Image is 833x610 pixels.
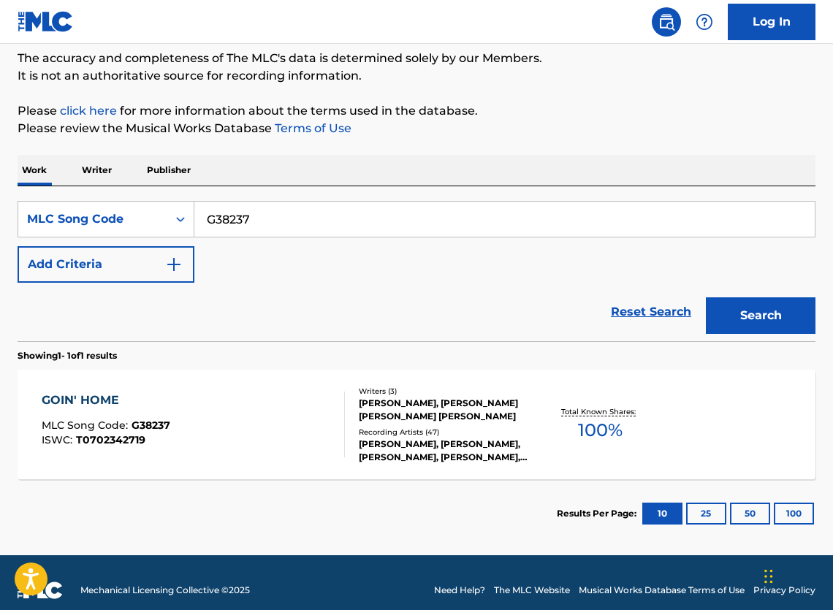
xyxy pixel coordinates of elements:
iframe: Chat Widget [760,540,833,610]
div: [PERSON_NAME], [PERSON_NAME] [PERSON_NAME] [PERSON_NAME] [359,397,534,423]
button: 100 [774,503,814,525]
p: Showing 1 - 1 of 1 results [18,349,117,362]
span: 100 % [578,417,623,443]
button: 50 [730,503,770,525]
p: Total Known Shares: [561,406,639,417]
a: Reset Search [604,296,699,328]
img: logo [18,582,63,599]
a: click here [60,104,117,118]
img: help [696,13,713,31]
span: ISWC : [42,433,76,446]
p: Please for more information about the terms used in the database. [18,102,815,120]
span: T0702342719 [76,433,145,446]
a: The MLC Website [494,584,570,597]
p: Results Per Page: [557,507,640,520]
span: MLC Song Code : [42,419,132,432]
p: The accuracy and completeness of The MLC's data is determined solely by our Members. [18,50,815,67]
button: Add Criteria [18,246,194,283]
a: Terms of Use [272,121,351,135]
a: Need Help? [434,584,485,597]
button: Search [706,297,815,334]
button: 25 [686,503,726,525]
img: 9d2ae6d4665cec9f34b9.svg [165,256,183,273]
p: Please review the Musical Works Database [18,120,815,137]
img: search [658,13,675,31]
div: Drag [764,554,773,598]
button: 10 [642,503,682,525]
a: Privacy Policy [753,584,815,597]
p: Writer [77,155,116,186]
a: Musical Works Database Terms of Use [579,584,745,597]
div: [PERSON_NAME], [PERSON_NAME], [PERSON_NAME], [PERSON_NAME], [PERSON_NAME] [359,438,534,464]
div: Recording Artists ( 47 ) [359,427,534,438]
div: MLC Song Code [27,210,159,228]
div: Writers ( 3 ) [359,386,534,397]
img: MLC Logo [18,11,74,32]
p: Work [18,155,51,186]
div: GOIN' HOME [42,392,170,409]
p: Publisher [142,155,195,186]
div: Help [690,7,719,37]
form: Search Form [18,201,815,341]
a: Log In [728,4,815,40]
span: G38237 [132,419,170,432]
a: Public Search [652,7,681,37]
a: GOIN' HOMEMLC Song Code:G38237ISWC:T0702342719Writers (3)[PERSON_NAME], [PERSON_NAME] [PERSON_NAM... [18,370,815,479]
p: It is not an authoritative source for recording information. [18,67,815,85]
span: Mechanical Licensing Collective © 2025 [80,584,250,597]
